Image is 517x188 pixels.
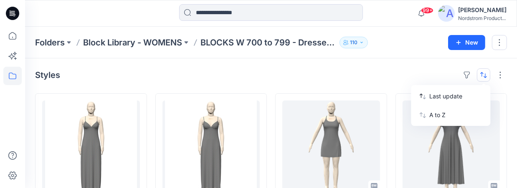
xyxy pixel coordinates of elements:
[458,5,507,15] div: [PERSON_NAME]
[448,35,485,50] button: New
[458,15,507,21] div: Nordstrom Product...
[200,37,336,48] p: BLOCKS W 700 to 799 - Dresses, Cami's, Gowns, Chemise
[35,70,60,80] h4: Styles
[421,7,433,14] span: 99+
[350,38,357,47] p: 110
[83,37,182,48] a: Block Library - WOMENS
[429,110,482,119] p: A to Z
[340,37,368,48] button: 110
[438,5,455,22] img: avatar
[429,92,482,100] p: Last update
[35,37,65,48] a: Folders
